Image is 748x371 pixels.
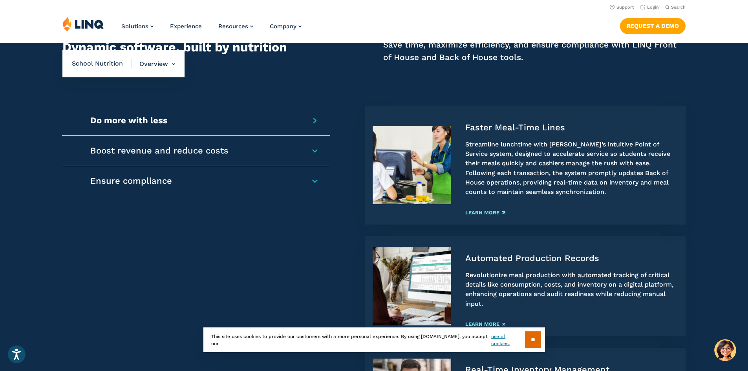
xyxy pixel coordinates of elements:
[170,23,202,30] a: Experience
[671,5,686,10] span: Search
[90,145,294,156] h4: Boost revenue and reduce costs
[62,16,104,31] img: LINQ | K‑12 Software
[121,23,154,30] a: Solutions
[491,333,525,347] a: use of cookies.
[640,5,659,10] a: Login
[665,4,686,10] button: Open Search Bar
[90,115,294,126] h4: Do more with less
[465,140,678,197] p: Streamline lunchtime with [PERSON_NAME]’s intuitive Point of Service system, designed to accelera...
[465,210,505,215] a: Learn More
[270,23,296,30] span: Company
[203,327,545,352] div: This site uses cookies to provide our customers with a more personal experience. By using [DOMAIN...
[714,339,736,361] button: Hello, have a question? Let’s chat.
[218,23,248,30] span: Resources
[620,16,686,34] nav: Button Navigation
[121,23,148,30] span: Solutions
[465,270,678,309] p: Revolutionize meal production with automated tracking of critical details like consumption, costs...
[620,18,686,34] a: Request a Demo
[62,38,311,74] h2: Dynamic software, built by nutrition operators
[270,23,302,30] a: Company
[383,38,686,64] p: Save time, maximize efficiency, and ensure compliance with LINQ Front of House and Back of House ...
[132,50,175,78] li: Overview
[72,60,132,68] span: School Nutrition
[610,5,634,10] a: Support
[218,23,253,30] a: Resources
[465,322,505,327] a: Learn More
[465,122,678,133] h4: Faster Meal-Time Lines
[121,16,302,42] nav: Primary Navigation
[465,253,678,264] h4: Automated Production Records
[90,175,294,186] h4: Ensure compliance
